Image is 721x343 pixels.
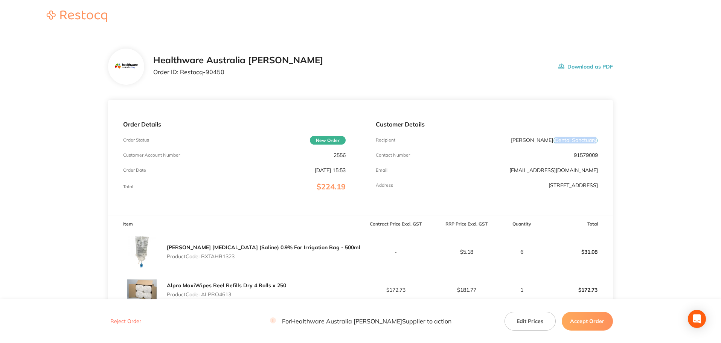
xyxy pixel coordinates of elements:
h2: Healthware Australia [PERSON_NAME] [153,55,323,66]
p: [DATE] 15:53 [315,167,346,173]
th: Contract Price Excl. GST [361,215,431,233]
span: New Order [310,136,346,145]
p: [PERSON_NAME] [511,137,598,143]
th: RRP Price Excl. GST [431,215,502,233]
th: Quantity [502,215,542,233]
button: Edit Prices [505,312,556,331]
span: ( Dental Sanctuary ) [553,137,598,143]
a: Restocq logo [39,11,114,23]
div: Open Intercom Messenger [688,310,706,328]
span: $224.19 [317,182,346,191]
p: Order Status [123,137,149,143]
p: Recipient [376,137,395,143]
p: 91579009 [574,152,598,158]
th: Item [108,215,360,233]
p: 6 [502,249,542,255]
p: Order Details [123,121,345,128]
p: Customer Account Number [123,152,180,158]
img: YnpwcW05ZQ [123,233,161,271]
a: [PERSON_NAME] [MEDICAL_DATA] (Saline) 0.9% For Irrigation Bag - 500ml [167,244,360,251]
p: - [361,249,431,255]
p: Order Date [123,168,146,173]
p: $172.73 [361,287,431,293]
p: Contact Number [376,152,410,158]
p: Product Code: BXTAHB1323 [167,253,360,259]
p: $181.77 [431,287,501,293]
p: For Healthware Australia [PERSON_NAME] Supplier to action [270,318,451,325]
img: NndteWMwZw [123,271,161,309]
p: Order ID: Restocq- 90450 [153,69,323,75]
img: Restocq logo [39,11,114,22]
p: Product Code: ALPRO4613 [167,291,286,297]
p: $5.18 [431,249,501,255]
p: Address [376,183,393,188]
p: Customer Details [376,121,598,128]
button: Download as PDF [558,55,613,78]
p: $172.73 [543,281,613,299]
a: Alpro MaxiWipes Reel Refills Dry 4 Rolls x 250 [167,282,286,289]
p: Total [123,184,133,189]
p: [STREET_ADDRESS] [549,182,598,188]
img: Mjc2MnhocQ [114,55,139,79]
a: [EMAIL_ADDRESS][DOMAIN_NAME] [509,167,598,174]
button: Reject Order [108,318,143,325]
button: Accept Order [562,312,613,331]
p: 1 [502,287,542,293]
p: Emaill [376,168,389,173]
p: $31.08 [543,243,613,261]
th: Total [542,215,613,233]
p: 2556 [334,152,346,158]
